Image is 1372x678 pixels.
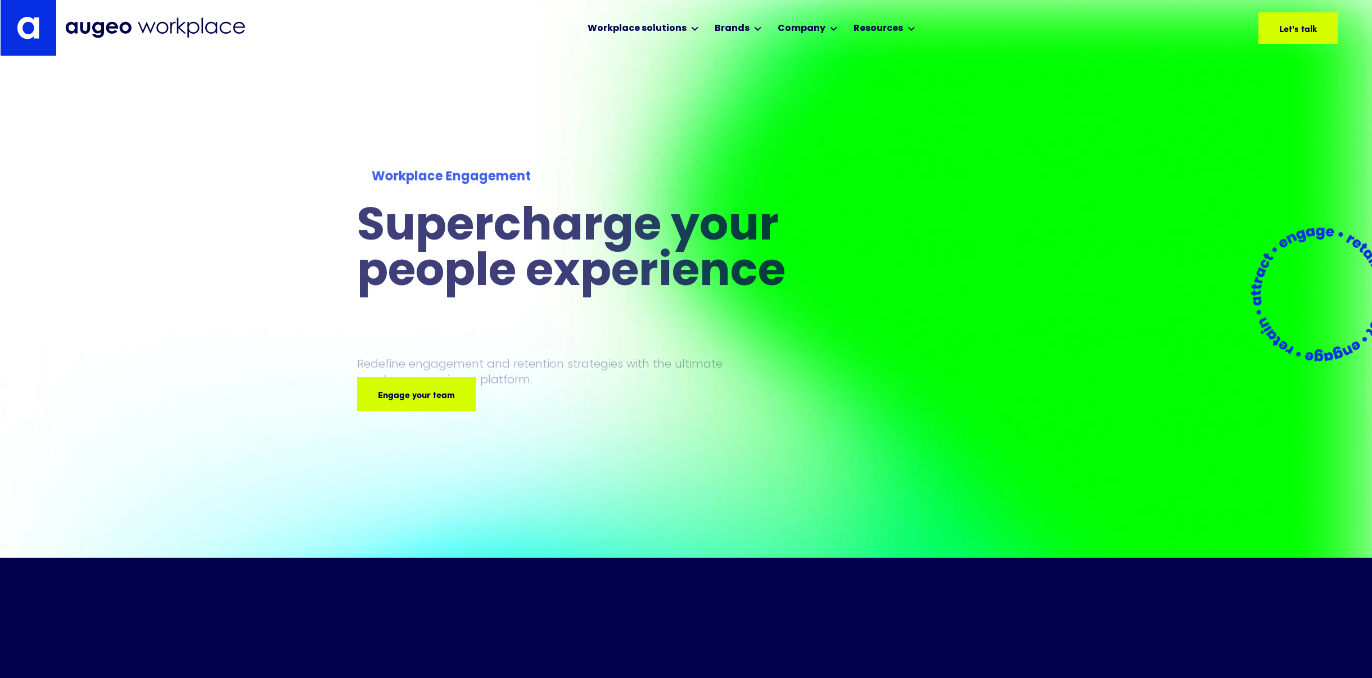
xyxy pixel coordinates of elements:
img: Augeo Workplace business unit full logo in mignight blue. [65,17,245,38]
div: Workplace solutions [588,22,687,35]
div: Workplace Engagement [372,168,828,187]
div: Brands [715,22,750,35]
h1: Supercharge your people experience [357,205,843,296]
img: Augeo's "a" monogram decorative logo in white. [17,16,39,39]
a: Let's talk [1258,12,1338,44]
div: Resources [854,22,903,35]
p: Redefine engagement and retention strategies with the ultimate employee experience platform. [357,356,744,387]
a: Engage your team [357,377,476,411]
div: Company [778,22,825,35]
